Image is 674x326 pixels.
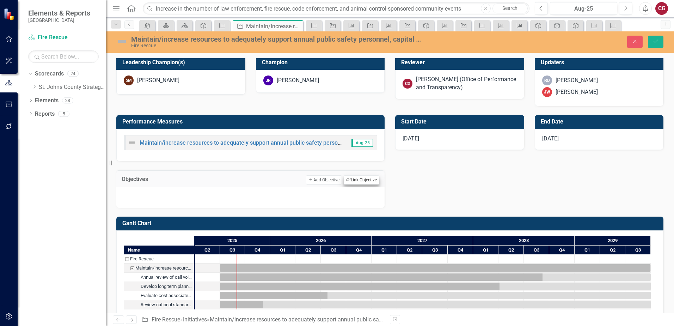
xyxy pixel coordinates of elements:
div: Maintain/increase resources to adequately support annual public safety personnel, capital equipme... [124,264,194,273]
div: Fire Rescue [130,254,154,264]
div: 2026 [270,236,372,245]
div: [PERSON_NAME] [137,77,179,85]
div: Maintain/increase resources to adequately support annual public safety personnel, capital equipme... [135,264,192,273]
div: Task: Start date: 2025-06-30 End date: 2029-09-30 [220,301,651,308]
div: Task: Start date: 2025-06-30 End date: 2029-09-30 [124,273,194,282]
h3: Reviewer [401,59,521,66]
div: 2028 [473,236,575,245]
div: JR [263,76,273,85]
div: Q2 [195,246,220,255]
button: CG [655,2,668,15]
div: Q1 [270,246,295,255]
button: Add Objective [306,175,342,185]
div: Q3 [524,246,549,255]
a: Fire Rescue [152,316,180,323]
a: Initiatives [183,316,207,323]
img: Not Defined [128,138,136,147]
div: RD [542,76,552,85]
div: Q1 [473,246,498,255]
div: [PERSON_NAME] [556,88,598,96]
div: Review national standards and introduce proposals that support increased manpower, adjustted sche... [141,300,192,309]
img: ClearPoint Strategy [4,8,16,20]
div: Evaluate cost associated with maintenanc and repair, develop cost savings maeasure or alternate v... [124,291,194,300]
h3: End Date [541,119,660,125]
div: Q3 [321,246,346,255]
div: Maintain/increase resources to adequately support annual public safety personnel, capital equipme... [131,35,423,43]
div: Q1 [575,246,600,255]
div: Q2 [600,246,625,255]
div: JW [542,87,552,97]
h3: Objectives [122,176,190,182]
span: Elements & Reports [28,9,90,17]
div: 2027 [372,236,473,245]
div: Task: Start date: 2025-06-30 End date: 2029-09-30 [124,300,194,309]
div: Annual review of call volumes, station allocation, resource concentration and response times. [141,273,192,282]
div: Fire Rescue [131,43,423,48]
div: Q4 [448,246,473,255]
div: Maintain/increase resources to adequately support annual public safety personnel, capital equipme... [246,22,301,31]
div: Task: Start date: 2025-06-30 End date: 2029-09-30 [124,282,194,291]
div: Q2 [295,246,321,255]
div: Develop long term planning model as part of strategic plan to forcast CIP needs based on funding ... [141,282,192,291]
div: [PERSON_NAME] [277,77,319,85]
div: Task: Fire Rescue Start date: 2025-06-30 End date: 2025-07-01 [124,254,194,264]
div: Q3 [220,246,245,255]
div: Q4 [245,246,270,255]
small: [GEOGRAPHIC_DATA] [28,17,90,23]
a: Scorecards [35,70,64,78]
div: Q3 [625,246,651,255]
div: SM [124,76,134,85]
button: Link Objective [344,175,379,185]
div: Task: Start date: 2025-06-30 End date: 2029-09-30 [220,264,651,272]
div: Task: Start date: 2025-06-30 End date: 2029-09-30 [220,283,651,290]
div: [PERSON_NAME] (Office of Performance and Transparency) [416,76,517,92]
div: 28 [62,97,73,103]
div: Q4 [549,246,575,255]
div: Develop long term planning model as part of strategic plan to forcast CIP needs based on funding ... [124,282,194,291]
a: Elements [35,97,59,105]
div: Task: Start date: 2025-06-30 End date: 2029-09-30 [220,292,651,299]
div: Task: Start date: 2025-06-30 End date: 2029-09-30 [124,291,194,300]
div: [PERSON_NAME] [556,77,598,85]
div: Task: Start date: 2025-06-30 End date: 2029-09-30 [220,273,651,281]
a: Fire Rescue [28,34,99,42]
span: [DATE] [542,135,559,142]
div: Q3 [422,246,448,255]
a: Reports [35,110,55,118]
input: Search Below... [28,50,99,63]
span: [DATE] [403,135,419,142]
h3: Performance Measures [122,119,381,125]
div: Maintain/increase resources to adequately support annual public safety personnel, capital equipme... [210,316,526,323]
h3: Gantt Chart [122,220,660,227]
div: Evaluate cost associated with maintenanc and repair, develop cost savings maeasure or alternate v... [141,291,192,300]
div: Fire Rescue [124,254,194,264]
a: St. Johns County Strategic Plan [39,83,106,91]
span: Aug-25 [351,139,373,147]
div: CG [403,79,412,89]
a: Maintain/increase resources to adequately support annual public safety personnel, capital equipme... [140,139,462,146]
h3: Start Date [401,119,521,125]
div: Annual review of call volumes, station allocation, resource concentration and response times. [124,273,194,282]
button: Aug-25 [550,2,617,15]
img: Not Defined [116,36,128,47]
div: 2029 [575,236,651,245]
div: 2025 [195,236,270,245]
div: » » [141,316,385,324]
h3: Updaters [541,59,660,66]
a: Search [492,4,528,13]
div: 5 [58,111,69,117]
div: Review national standards and introduce proposals that support increased manpower, adjustted sche... [124,300,194,309]
div: Task: Start date: 2025-06-30 End date: 2029-09-30 [124,264,194,273]
h3: Champion [262,59,381,66]
div: Q2 [397,246,422,255]
h3: Leadership Champion(s) [122,59,242,66]
div: Q2 [498,246,524,255]
input: Search ClearPoint... [143,2,529,15]
div: Q1 [372,246,397,255]
div: Name [124,246,194,254]
div: 24 [67,71,79,77]
div: Aug-25 [552,5,615,13]
div: Q4 [346,246,372,255]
